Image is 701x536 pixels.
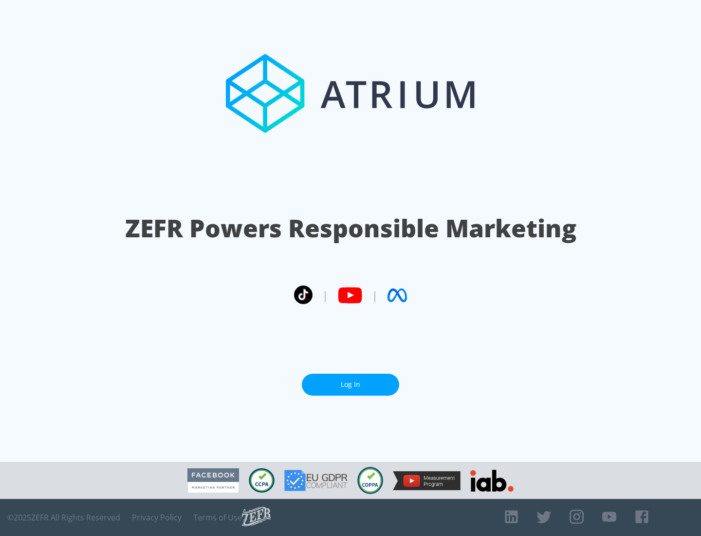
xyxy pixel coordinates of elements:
a: Terms of Use [193,513,242,522]
span: | [322,288,328,303]
img: CCPA Compliant [249,468,275,493]
span: © 2025 ZEFR All Rights Reserved [7,513,120,522]
img: YouTube Measurement Program [393,471,461,490]
a: Log In [302,374,399,396]
img: GDPR Compliant [284,470,348,491]
h1: ZEFR Powers Responsible Marketing [125,211,576,245]
img: Facebook Marketing Partner [187,468,239,493]
img: IAB [470,470,514,492]
span: | [372,288,378,303]
img: COPPA Compliant [357,467,383,494]
a: Privacy Policy [132,513,182,522]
